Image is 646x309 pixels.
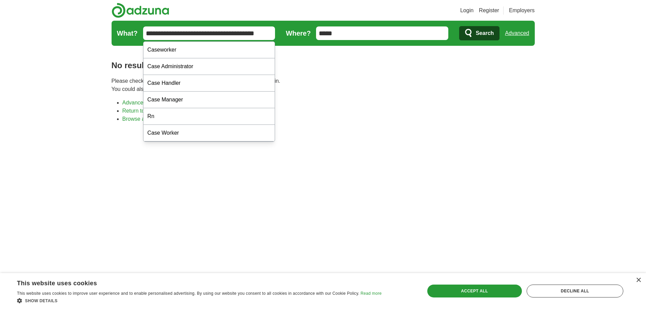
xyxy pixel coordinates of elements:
span: Search [476,26,494,40]
a: Advanced search [122,100,164,105]
div: Accept all [427,285,522,297]
a: Login [460,6,473,15]
a: Employers [509,6,535,15]
p: Please check your spelling or enter another search term and try again. You could also try one of ... [112,77,535,93]
a: Browse all live results across the [GEOGRAPHIC_DATA] [122,116,259,122]
a: Return to the home page and start again [122,108,220,114]
div: This website uses cookies [17,277,365,287]
div: Decline all [527,285,623,297]
img: Adzuna logo [112,3,169,18]
label: What? [117,28,138,38]
div: Close [636,278,641,283]
div: Show details [17,297,381,304]
a: Read more, opens a new window [360,291,381,296]
span: This website uses cookies to improve user experience and to enable personalised advertising. By u... [17,291,359,296]
h1: No results found [112,59,535,72]
a: Advanced [505,26,529,40]
a: Register [479,6,499,15]
span: Show details [25,298,58,303]
button: Search [459,26,500,40]
label: Where? [286,28,311,38]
